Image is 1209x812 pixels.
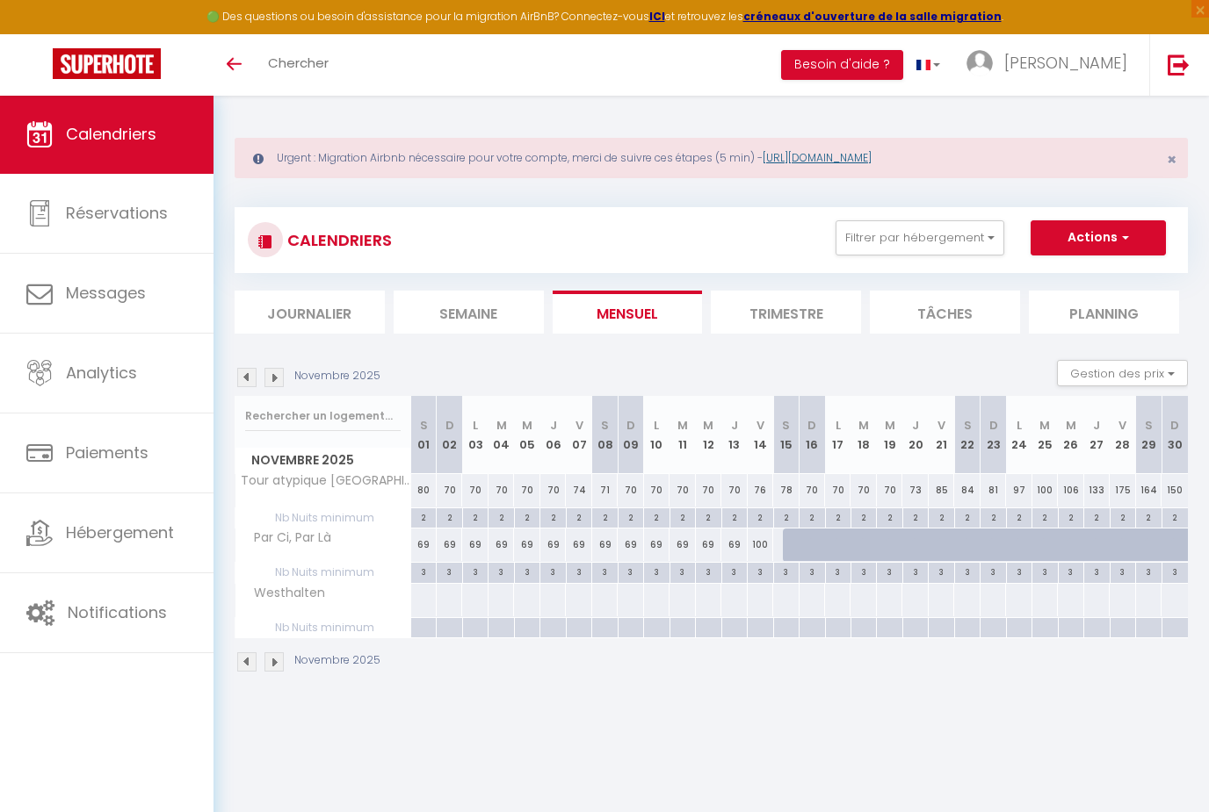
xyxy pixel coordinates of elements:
[592,528,618,561] div: 69
[885,417,895,434] abbr: M
[1058,474,1083,507] div: 106
[235,563,410,582] span: Nb Nuits minimum
[1084,563,1109,579] div: 3
[619,563,643,579] div: 3
[540,563,565,579] div: 3
[515,508,539,525] div: 2
[489,528,514,561] div: 69
[851,396,876,474] th: 18
[644,563,669,579] div: 3
[773,474,799,507] div: 78
[877,508,901,525] div: 2
[1168,54,1190,75] img: logout
[235,618,410,637] span: Nb Nuits minimum
[489,396,514,474] th: 04
[1110,474,1135,507] div: 175
[566,474,591,507] div: 74
[644,528,670,561] div: 69
[696,474,721,507] div: 70
[748,474,773,507] div: 76
[268,54,329,72] span: Chercher
[437,508,461,525] div: 2
[437,528,462,561] div: 69
[677,417,688,434] abbr: M
[235,138,1188,178] div: Urgent : Migration Airbnb nécessaire pour votre compte, merci de suivre ces étapes (5 min) -
[489,508,513,525] div: 2
[670,508,695,525] div: 2
[567,508,591,525] div: 2
[1167,152,1176,168] button: Close
[1170,417,1179,434] abbr: D
[411,563,436,579] div: 3
[731,417,738,434] abbr: J
[1007,563,1032,579] div: 3
[66,442,148,463] span: Paiements
[238,528,336,548] span: Par Ci, Par Là
[981,474,1006,507] div: 81
[1017,417,1022,434] abbr: L
[722,563,747,579] div: 3
[953,34,1149,96] a: ... [PERSON_NAME]
[1111,508,1135,525] div: 2
[1110,396,1135,474] th: 28
[1145,417,1153,434] abbr: S
[836,220,1004,255] button: Filtrer par hébergement
[703,417,713,434] abbr: M
[463,508,488,525] div: 2
[238,474,414,487] span: Tour atypique [GEOGRAPHIC_DATA]/[GEOGRAPHIC_DATA] +parking
[235,448,410,473] span: Novembre 2025
[14,7,67,60] button: Ouvrir le widget de chat LiveChat
[1032,474,1058,507] div: 100
[1167,148,1176,170] span: ×
[1162,508,1188,525] div: 2
[644,474,670,507] div: 70
[1136,474,1162,507] div: 164
[800,396,825,474] th: 16
[567,563,591,579] div: 3
[550,417,557,434] abbr: J
[66,202,168,224] span: Réservations
[912,417,919,434] abbr: J
[445,417,454,434] abbr: D
[870,291,1020,334] li: Tâches
[489,563,513,579] div: 3
[592,508,617,525] div: 2
[1032,563,1057,579] div: 3
[53,48,161,79] img: Super Booking
[826,563,851,579] div: 3
[929,563,953,579] div: 3
[748,528,773,561] div: 100
[781,50,903,80] button: Besoin d'aide ?
[1057,360,1188,386] button: Gestion des prix
[437,563,461,579] div: 3
[649,9,665,24] a: ICI
[473,417,478,434] abbr: L
[411,508,436,525] div: 2
[235,508,410,528] span: Nb Nuits minimum
[1093,417,1100,434] abbr: J
[411,396,437,474] th: 01
[68,601,167,623] span: Notifications
[903,563,928,579] div: 3
[825,396,851,474] th: 17
[670,563,695,579] div: 3
[553,291,703,334] li: Mensuel
[618,396,643,474] th: 09
[743,9,1002,24] a: créneaux d'ouverture de la salle migration
[981,396,1006,474] th: 23
[877,563,901,579] div: 3
[851,563,876,579] div: 3
[670,396,695,474] th: 11
[748,508,772,525] div: 2
[1134,733,1196,799] iframe: Chat
[1031,220,1166,255] button: Actions
[1162,396,1188,474] th: 30
[902,474,928,507] div: 73
[654,417,659,434] abbr: L
[1059,563,1083,579] div: 3
[411,474,437,507] div: 80
[955,563,980,579] div: 3
[763,150,872,165] a: [URL][DOMAIN_NAME]
[515,563,539,579] div: 3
